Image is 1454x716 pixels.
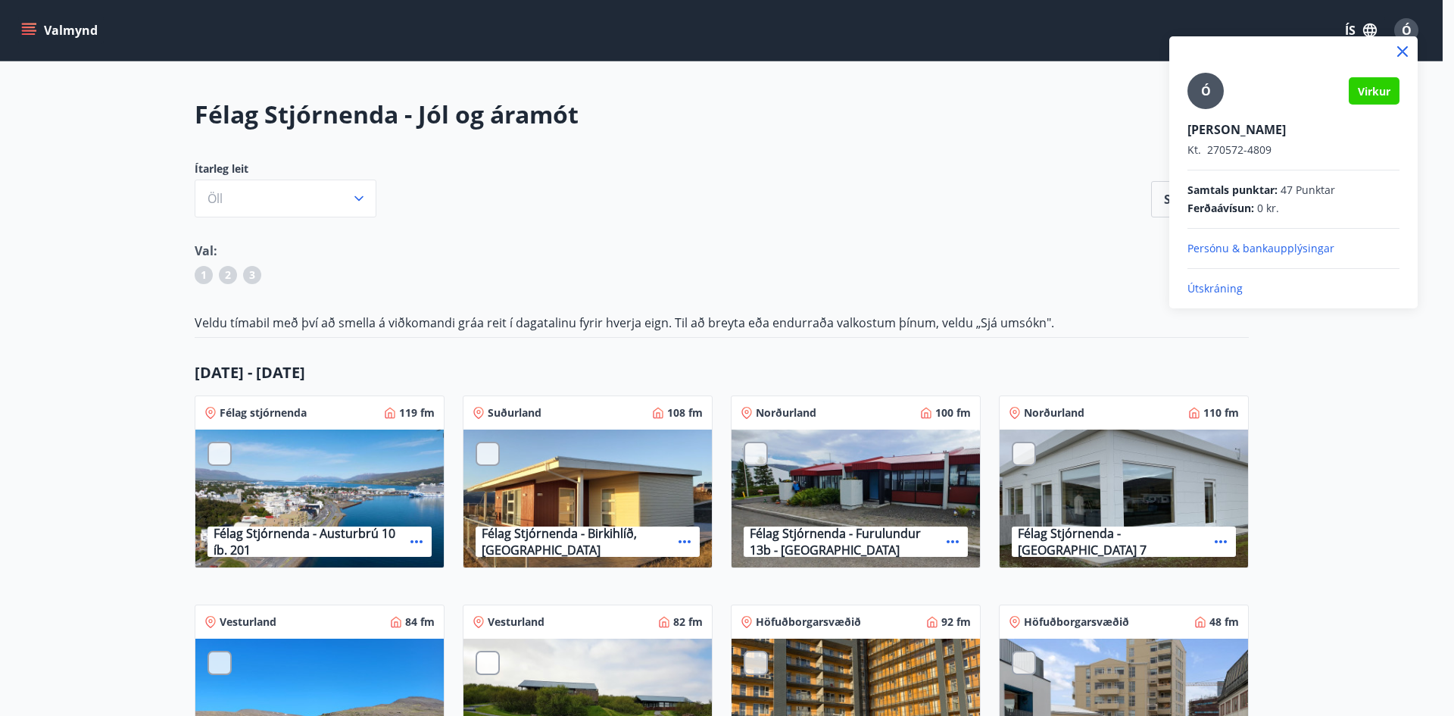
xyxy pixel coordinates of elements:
[1358,84,1390,98] span: Virkur
[1257,201,1279,216] span: 0 kr.
[1201,83,1211,99] span: Ó
[1187,201,1254,216] span: Ferðaávísun :
[1187,241,1399,256] p: Persónu & bankaupplýsingar
[1187,183,1278,198] span: Samtals punktar :
[1187,281,1399,296] p: Útskráning
[1187,142,1399,158] p: 270572-4809
[1187,142,1201,157] span: Kt.
[1187,121,1399,138] p: [PERSON_NAME]
[1281,183,1335,198] span: 47 Punktar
